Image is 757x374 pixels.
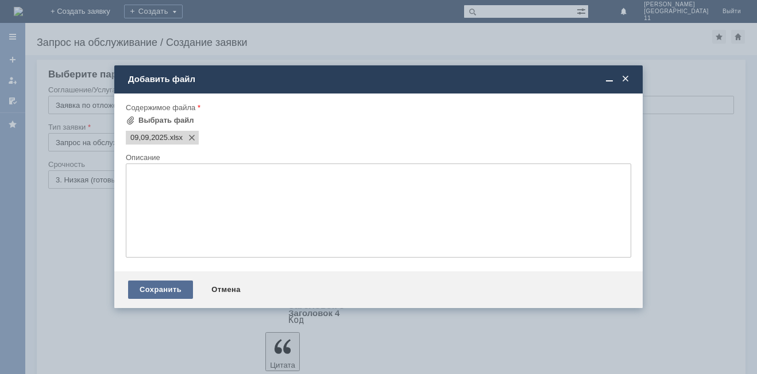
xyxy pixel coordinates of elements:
[168,133,183,142] span: 09,09,2025.xlsx
[126,104,629,111] div: Содержимое файла
[5,5,168,14] div: добрый день,удалите отложенные чеки
[128,74,631,84] div: Добавить файл
[138,116,194,125] div: Выбрать файл
[620,74,631,84] span: Закрыть
[130,133,168,142] span: 09,09,2025.xlsx
[604,74,615,84] span: Свернуть (Ctrl + M)
[126,154,629,161] div: Описание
